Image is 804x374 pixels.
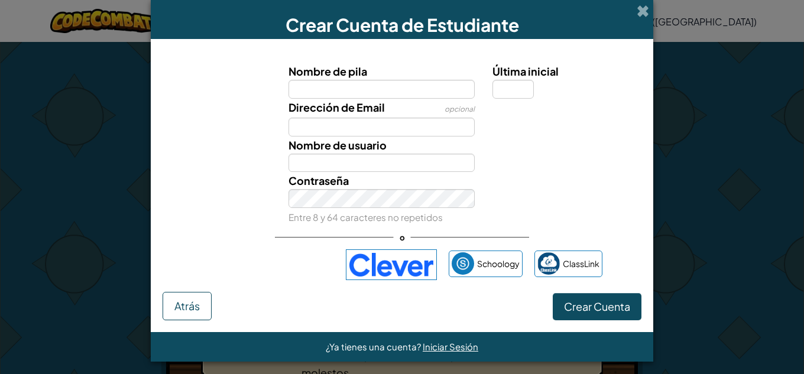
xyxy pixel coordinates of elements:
[394,229,411,246] span: o
[326,341,423,352] span: ¿Ya tienes una cuenta?
[563,255,599,272] span: ClassLink
[477,255,520,272] span: Schoology
[492,64,559,78] span: Última inicial
[346,249,437,280] img: clever-logo-blue.png
[452,252,474,275] img: schoology.png
[445,105,475,113] span: opcional
[288,100,385,114] span: Dirección de Email
[537,252,560,275] img: classlink-logo-small.png
[288,138,387,152] span: Nombre de usuario
[163,292,212,320] button: Atrás
[174,299,200,313] span: Atrás
[564,300,630,313] span: Crear Cuenta
[196,252,340,278] iframe: Botón Iniciar sesión con Google
[288,212,443,223] small: Entre 8 y 64 caracteres no repetidos
[423,341,478,352] a: Iniciar Sesión
[288,64,367,78] span: Nombre de pila
[286,14,519,36] span: Crear Cuenta de Estudiante
[288,174,349,187] span: Contraseña
[553,293,641,320] button: Crear Cuenta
